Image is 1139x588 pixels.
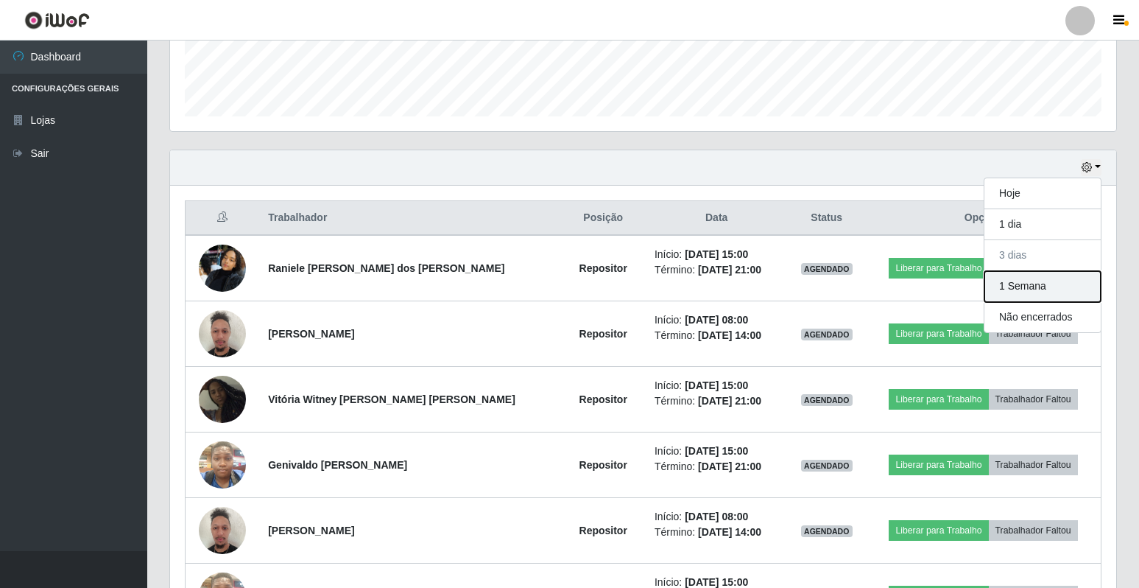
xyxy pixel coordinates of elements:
[698,264,761,276] time: [DATE] 21:00
[685,379,748,391] time: [DATE] 15:00
[655,378,779,393] li: Início:
[579,525,627,536] strong: Repositor
[685,576,748,588] time: [DATE] 15:00
[199,302,246,365] img: 1753289887027.jpeg
[268,525,354,536] strong: [PERSON_NAME]
[989,323,1078,344] button: Trabalhador Faltou
[655,312,779,328] li: Início:
[989,520,1078,541] button: Trabalhador Faltou
[24,11,90,29] img: CoreUI Logo
[646,201,788,236] th: Data
[698,526,761,538] time: [DATE] 14:00
[268,328,354,340] strong: [PERSON_NAME]
[989,389,1078,410] button: Trabalhador Faltou
[889,520,988,541] button: Liberar para Trabalho
[268,262,504,274] strong: Raniele [PERSON_NAME] dos [PERSON_NAME]
[801,460,853,472] span: AGENDADO
[199,376,246,423] img: 1754244983341.jpeg
[579,262,627,274] strong: Repositor
[801,394,853,406] span: AGENDADO
[698,329,761,341] time: [DATE] 14:00
[984,209,1101,240] button: 1 dia
[268,459,407,471] strong: Genivaldo [PERSON_NAME]
[655,444,779,459] li: Início:
[655,328,779,343] li: Término:
[984,271,1101,302] button: 1 Semana
[889,323,988,344] button: Liberar para Trabalho
[685,511,748,522] time: [DATE] 08:00
[989,455,1078,475] button: Trabalhador Faltou
[199,433,246,496] img: 1757614746287.jpeg
[655,509,779,525] li: Início:
[787,201,866,236] th: Status
[579,328,627,340] strong: Repositor
[685,248,748,260] time: [DATE] 15:00
[655,459,779,475] li: Término:
[698,395,761,407] time: [DATE] 21:00
[889,455,988,475] button: Liberar para Trabalho
[579,393,627,405] strong: Repositor
[655,262,779,278] li: Término:
[984,240,1101,271] button: 3 dias
[801,525,853,537] span: AGENDADO
[259,201,560,236] th: Trabalhador
[561,201,646,236] th: Posição
[984,178,1101,209] button: Hoje
[199,237,246,299] img: 1755522333541.jpeg
[889,389,988,410] button: Liberar para Trabalho
[984,302,1101,332] button: Não encerrados
[199,499,246,561] img: 1753289887027.jpeg
[801,263,853,275] span: AGENDADO
[655,247,779,262] li: Início:
[655,393,779,409] li: Término:
[579,459,627,471] strong: Repositor
[866,201,1101,236] th: Opções
[801,329,853,340] span: AGENDADO
[685,445,748,457] time: [DATE] 15:00
[268,393,515,405] strong: Vitória Witney [PERSON_NAME] [PERSON_NAME]
[685,314,748,326] time: [DATE] 08:00
[655,525,779,540] li: Término:
[889,258,988,279] button: Liberar para Trabalho
[698,461,761,472] time: [DATE] 21:00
